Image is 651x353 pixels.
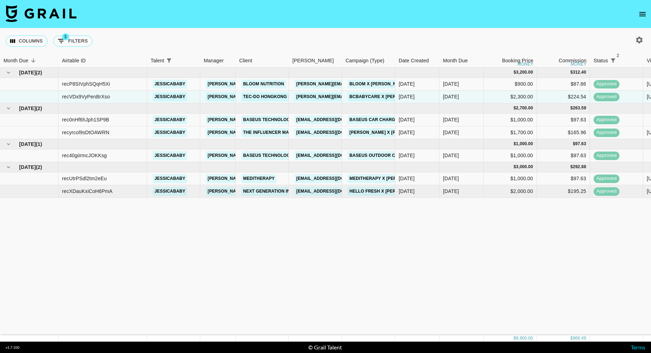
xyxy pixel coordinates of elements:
[19,164,36,171] span: [DATE]
[200,54,236,68] div: Manager
[594,54,608,68] div: Status
[294,174,374,183] a: [EMAIL_ADDRESS][DOMAIN_NAME]
[443,116,459,123] div: Aug '25
[399,175,415,182] div: 28/05/2025
[4,103,13,113] button: hide children
[348,187,445,196] a: Hello Fresh x [PERSON_NAME] (1IG + TT)
[559,54,587,68] div: Commission
[206,115,321,124] a: [PERSON_NAME][EMAIL_ADDRESS][DOMAIN_NAME]
[608,56,618,66] div: 2 active filters
[153,115,187,124] a: jessicababy
[4,68,13,78] button: hide children
[439,54,484,68] div: Month Due
[6,5,77,22] img: Grail Talent
[443,54,468,68] div: Month Due
[348,174,425,183] a: Meditherapy x [PERSON_NAME]
[348,115,445,124] a: Baseus Car Charger x [PERSON_NAME]
[206,174,321,183] a: [PERSON_NAME][EMAIL_ADDRESS][DOMAIN_NAME]
[516,335,533,341] div: 9,900.00
[6,345,19,350] div: v 1.7.100
[608,56,618,66] button: Show filters
[239,54,252,68] div: Client
[206,187,321,196] a: [PERSON_NAME][EMAIL_ADDRESS][DOMAIN_NAME]
[342,54,395,68] div: Campaign (Type)
[53,35,92,47] button: Show filters
[206,92,321,101] a: [PERSON_NAME][EMAIL_ADDRESS][DOMAIN_NAME]
[62,54,86,68] div: Airtable ID
[443,129,459,136] div: Aug '25
[289,54,342,68] div: Booker
[443,80,459,87] div: Sep '25
[4,54,28,68] div: Month Due
[484,149,537,162] div: $1,000.00
[153,151,187,160] a: jessicababy
[537,91,590,103] div: $224.54
[153,128,187,137] a: jessicababy
[294,92,411,101] a: [PERSON_NAME][EMAIL_ADDRESS][PERSON_NAME]
[153,187,187,196] a: jessicababy
[573,164,586,170] div: 292.88
[573,141,575,147] div: $
[590,54,643,68] div: Status
[241,115,333,124] a: BASEUS TECHNOLOGY (HK) CO. LIMITED
[443,188,459,195] div: Jun '25
[537,126,590,139] div: $165.96
[206,128,321,137] a: [PERSON_NAME][EMAIL_ADDRESS][DOMAIN_NAME]
[241,174,276,183] a: Meditherapy
[571,164,573,170] div: $
[395,54,439,68] div: Date Created
[484,185,537,198] div: $2,000.00
[484,114,537,126] div: $1,000.00
[241,187,318,196] a: Next Generation Influencers
[147,54,200,68] div: Talent
[594,129,619,136] span: approved
[294,151,374,160] a: [EMAIL_ADDRESS][DOMAIN_NAME]
[484,126,537,139] div: $1,700.00
[241,80,286,89] a: Bloom Nutrition
[62,116,109,123] div: rec0nHf6hJph1SP9B
[635,7,650,21] button: open drawer
[399,129,415,136] div: 10/07/2025
[19,69,36,76] span: [DATE]
[6,35,47,47] button: Select columns
[502,54,533,68] div: Booking Price
[292,54,334,68] div: [PERSON_NAME]
[443,93,459,100] div: Sep '25
[537,78,590,91] div: $87.86
[614,52,622,59] span: 2
[4,162,13,172] button: hide children
[28,56,38,66] button: Sort
[516,164,533,170] div: 3,000.00
[294,115,374,124] a: [EMAIL_ADDRESS][DOMAIN_NAME]
[62,175,107,182] div: recUtrPSdl2tm2eEu
[443,175,459,182] div: Jun '25
[62,80,110,87] div: recP8SIVphSQqH5Xi
[294,80,410,89] a: [PERSON_NAME][EMAIL_ADDRESS][DOMAIN_NAME]
[537,149,590,162] div: $97.63
[516,69,533,75] div: 3,200.00
[399,80,415,87] div: 18/08/2025
[513,164,516,170] div: $
[204,54,224,68] div: Manager
[241,92,307,101] a: Tec-Do HongKong Limited
[513,105,516,111] div: $
[571,62,587,66] div: money
[4,139,13,149] button: hide children
[573,335,586,341] div: 966.49
[594,152,619,159] span: approved
[516,141,533,147] div: 1,000.00
[571,335,573,341] div: $
[294,187,374,196] a: [EMAIL_ADDRESS][DOMAIN_NAME]
[571,69,573,75] div: $
[294,128,374,137] a: [EMAIL_ADDRESS][DOMAIN_NAME]
[399,93,415,100] div: 02/09/2025
[36,164,42,171] span: ( 2 )
[484,91,537,103] div: $2,300.00
[174,56,184,66] button: Sort
[594,188,619,195] span: approved
[399,152,415,159] div: 29/07/2025
[62,188,113,195] div: recXDauKxiCoH6PmA
[62,93,110,100] div: recVDx9VyPenBrXso
[594,116,619,123] span: approved
[241,151,333,160] a: BASEUS TECHNOLOGY (HK) CO. LIMITED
